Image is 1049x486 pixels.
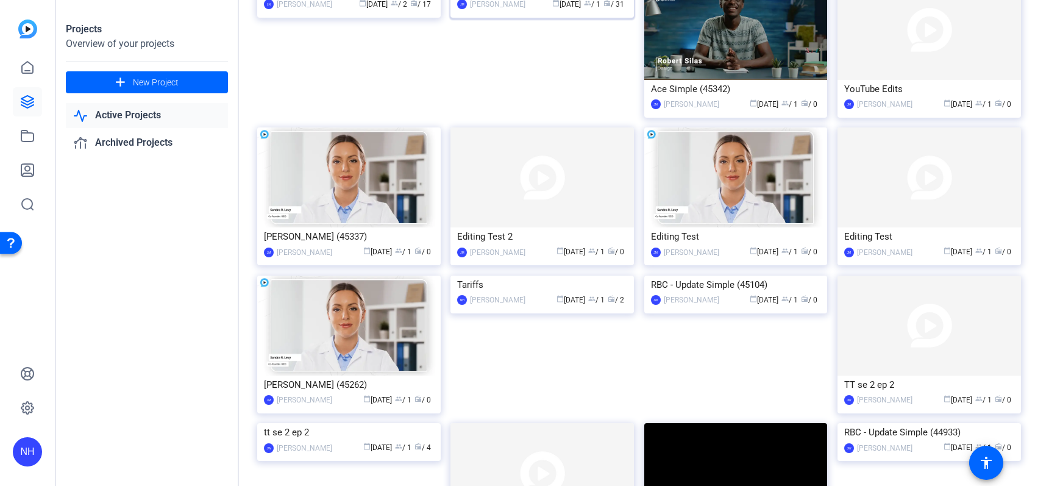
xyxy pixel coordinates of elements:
div: NH [457,295,467,305]
span: calendar_today [363,395,371,402]
span: / 1 [781,296,798,304]
span: radio [995,395,1002,402]
span: / 1 [975,443,992,452]
div: JW [651,295,661,305]
div: NH [13,437,42,466]
span: [DATE] [750,100,778,109]
div: Editing Test 2 [457,227,627,246]
span: group [975,395,983,402]
div: JW [844,443,854,453]
div: YouTube Edits [844,80,1014,98]
span: New Project [133,76,179,89]
span: radio [801,99,808,107]
span: / 0 [414,396,431,404]
span: calendar_today [750,295,757,302]
span: [DATE] [363,396,392,404]
div: [PERSON_NAME] [664,246,719,259]
div: JM [264,395,274,405]
span: radio [995,247,1002,254]
span: / 0 [995,396,1011,404]
span: group [395,443,402,450]
span: / 1 [975,248,992,256]
mat-icon: add [113,75,128,90]
span: radio [414,395,422,402]
span: / 1 [975,100,992,109]
span: / 1 [975,396,992,404]
span: group [395,395,402,402]
div: JW [264,443,274,453]
span: calendar_today [750,247,757,254]
span: [DATE] [557,296,585,304]
span: / 0 [995,100,1011,109]
span: calendar_today [750,99,757,107]
span: / 1 [588,296,605,304]
span: [DATE] [557,248,585,256]
span: group [588,295,596,302]
button: New Project [66,71,228,93]
a: Archived Projects [66,130,228,155]
div: [PERSON_NAME] (45262) [264,376,434,394]
span: [DATE] [944,443,972,452]
span: / 1 [781,100,798,109]
div: JM [457,248,467,257]
span: / 0 [801,248,817,256]
div: Overview of your projects [66,37,228,51]
div: [PERSON_NAME] [277,246,332,259]
span: radio [608,295,615,302]
span: group [395,247,402,254]
span: [DATE] [750,248,778,256]
span: group [781,247,789,254]
div: [PERSON_NAME] [857,442,912,454]
div: [PERSON_NAME] [857,394,912,406]
span: / 1 [588,248,605,256]
span: group [975,247,983,254]
span: / 1 [781,248,798,256]
span: / 0 [801,296,817,304]
a: Active Projects [66,103,228,128]
div: [PERSON_NAME] [277,442,332,454]
div: [PERSON_NAME] [470,246,525,259]
div: JM [844,99,854,109]
span: radio [995,443,1002,450]
span: calendar_today [557,247,564,254]
div: JM [844,248,854,257]
span: radio [414,247,422,254]
div: JM [264,248,274,257]
span: / 0 [801,100,817,109]
span: calendar_today [944,443,951,450]
span: group [781,99,789,107]
span: group [975,99,983,107]
div: [PERSON_NAME] [277,394,332,406]
div: JW [844,395,854,405]
span: radio [995,99,1002,107]
div: [PERSON_NAME] [470,294,525,306]
span: [DATE] [944,100,972,109]
span: / 0 [995,248,1011,256]
div: [PERSON_NAME] [664,294,719,306]
span: group [975,443,983,450]
span: / 4 [414,443,431,452]
img: blue-gradient.svg [18,20,37,38]
span: [DATE] [750,296,778,304]
div: Editing Test [651,227,821,246]
span: / 1 [395,396,411,404]
span: [DATE] [944,396,972,404]
div: RBC - Update Simple (45104) [651,276,821,294]
span: calendar_today [944,247,951,254]
span: / 0 [414,248,431,256]
div: Editing Test [844,227,1014,246]
div: tt se 2 ep 2 [264,423,434,441]
span: [DATE] [363,248,392,256]
span: [DATE] [363,443,392,452]
span: [DATE] [944,248,972,256]
span: calendar_today [363,443,371,450]
mat-icon: accessibility [979,456,994,470]
span: calendar_today [557,295,564,302]
span: radio [801,295,808,302]
span: group [588,247,596,254]
span: calendar_today [944,99,951,107]
div: [PERSON_NAME] (45337) [264,227,434,246]
span: radio [801,247,808,254]
span: calendar_today [363,247,371,254]
span: radio [414,443,422,450]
